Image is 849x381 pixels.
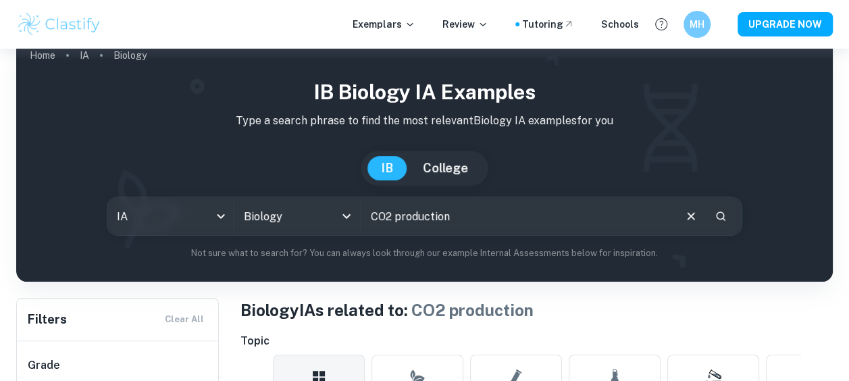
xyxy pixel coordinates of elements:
[411,301,534,320] span: CO2 production
[442,17,488,32] p: Review
[690,17,705,32] h6: MH
[240,298,833,322] h1: Biology IAs related to:
[684,11,711,38] button: MH
[30,46,55,65] a: Home
[678,203,704,229] button: Clear
[367,156,407,180] button: IB
[28,310,67,329] h6: Filters
[353,17,415,32] p: Exemplars
[80,46,89,65] a: IA
[650,13,673,36] button: Help and Feedback
[107,197,234,235] div: IA
[522,17,574,32] a: Tutoring
[361,197,673,235] input: E.g. photosynthesis, coffee and protein, HDI and diabetes...
[28,357,209,374] h6: Grade
[27,113,822,129] p: Type a search phrase to find the most relevant Biology IA examples for you
[27,77,822,107] h1: IB Biology IA examples
[113,48,147,63] p: Biology
[409,156,482,180] button: College
[601,17,639,32] a: Schools
[709,205,732,228] button: Search
[337,207,356,226] button: Open
[16,11,102,38] img: Clastify logo
[240,333,833,349] h6: Topic
[738,12,833,36] button: UPGRADE NOW
[27,247,822,260] p: Not sure what to search for? You can always look through our example Internal Assessments below f...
